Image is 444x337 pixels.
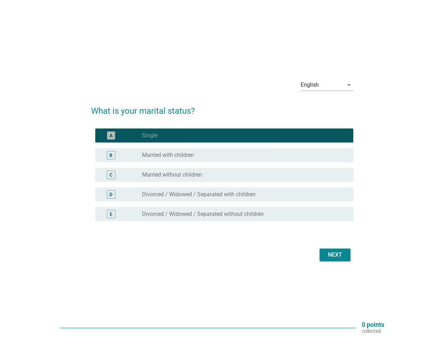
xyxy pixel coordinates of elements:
p: collected [362,328,384,334]
button: Next [320,249,350,261]
div: D [109,191,112,198]
h2: What is your marital status? [91,98,353,117]
div: A [109,132,112,139]
div: C [109,171,112,179]
label: Divorced / Widowed / Separated with children [142,191,256,198]
p: 0 points [362,322,384,328]
label: Divorced / Widowed / Separated without children [142,211,264,218]
i: arrow_drop_down [345,81,353,89]
label: Married without children [142,171,202,178]
label: Single [142,132,157,139]
label: Married with children [142,152,194,159]
div: Next [325,251,345,259]
div: B [109,152,112,159]
div: E [110,211,112,218]
div: English [301,82,319,88]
